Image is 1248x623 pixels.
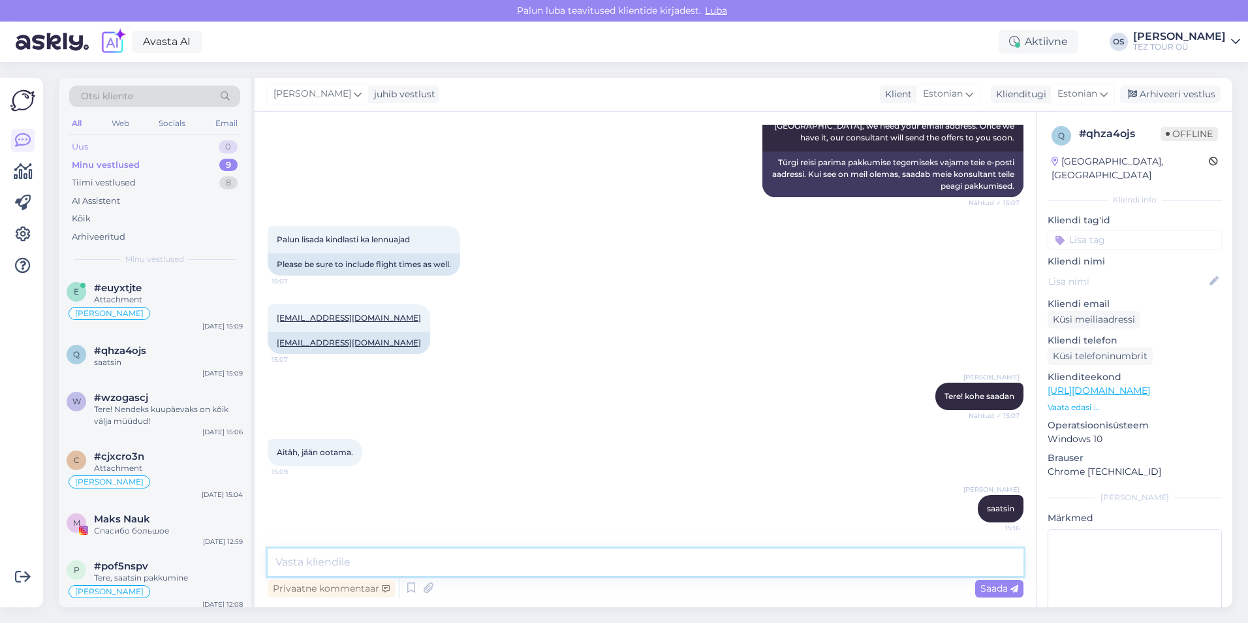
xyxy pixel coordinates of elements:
[991,88,1046,101] div: Klienditugi
[94,404,243,427] div: Tere! Nendeks kuupäevaks on kõik välja müüdud!
[219,159,238,172] div: 9
[203,537,243,547] div: [DATE] 12:59
[202,321,243,331] div: [DATE] 15:09
[1120,86,1221,103] div: Arhiveeri vestlus
[277,447,353,457] span: Aitäh, jään ootama.
[762,152,1023,197] div: Türgi reisi parima pakkumise tegemiseks vajame teie e-posti aadressi. Kui see on meil olemas, saa...
[969,411,1020,421] span: Nähtud ✓ 15:07
[1048,511,1222,525] p: Märkmed
[109,115,132,132] div: Web
[1133,31,1226,42] div: [PERSON_NAME]
[74,455,80,465] span: c
[74,287,79,296] span: e
[213,115,240,132] div: Email
[923,87,963,101] span: Estonian
[272,276,320,286] span: 15:07
[1048,297,1222,311] p: Kliendi email
[73,518,80,528] span: M
[94,451,144,462] span: #cjxcro3n
[94,282,142,294] span: #euyxtjte
[75,478,144,486] span: [PERSON_NAME]
[1048,402,1222,413] p: Vaata edasi ...
[74,565,80,575] span: p
[72,195,120,208] div: AI Assistent
[944,391,1014,401] span: Tere! kohe saadan
[1079,126,1161,142] div: # qhza4ojs
[963,372,1020,382] span: [PERSON_NAME]
[72,176,136,189] div: Tiimi vestlused
[1048,347,1153,365] div: Küsi telefoninumbrit
[277,338,421,347] a: [EMAIL_ADDRESS][DOMAIN_NAME]
[1048,370,1222,384] p: Klienditeekond
[277,313,421,323] a: [EMAIL_ADDRESS][DOMAIN_NAME]
[75,310,144,317] span: [PERSON_NAME]
[202,490,243,500] div: [DATE] 15:04
[1048,334,1222,347] p: Kliendi telefon
[1048,492,1222,503] div: [PERSON_NAME]
[272,467,320,477] span: 15:09
[1048,230,1222,249] input: Lisa tag
[72,231,125,244] div: Arhiveeritud
[1048,385,1150,396] a: [URL][DOMAIN_NAME]
[1052,155,1209,182] div: [GEOGRAPHIC_DATA], [GEOGRAPHIC_DATA]
[1110,33,1128,51] div: OS
[1133,31,1240,52] a: [PERSON_NAME]TEZ TOUR OÜ
[99,28,127,56] img: explore-ai
[963,485,1020,494] span: [PERSON_NAME]
[1133,42,1226,52] div: TEZ TOUR OÜ
[219,176,238,189] div: 8
[219,140,238,153] div: 0
[701,5,731,16] span: Luba
[1048,255,1222,268] p: Kliendi nimi
[202,599,243,609] div: [DATE] 12:08
[72,140,88,153] div: Uus
[969,198,1020,208] span: Nähtud ✓ 15:07
[277,234,410,244] span: Palun lisada kindlasti ka lennuajad
[268,580,395,598] div: Privaatne kommentaar
[1048,311,1140,328] div: Küsi meiliaadressi
[268,253,460,276] div: Please be sure to include flight times as well.
[81,89,133,103] span: Otsi kliente
[72,396,81,406] span: w
[94,572,243,584] div: Tere, saatsin pakkumine
[980,583,1018,594] span: Saada
[987,503,1014,513] span: saatsin
[1048,432,1222,446] p: Windows 10
[1048,465,1222,479] p: Chrome [TECHNICAL_ID]
[94,525,243,537] div: Спасибо большое
[273,87,351,101] span: [PERSON_NAME]
[72,212,91,225] div: Kõik
[94,462,243,474] div: Attachment
[156,115,188,132] div: Socials
[10,88,35,113] img: Askly Logo
[94,513,150,525] span: Maks Nauk
[202,368,243,378] div: [DATE] 15:09
[1048,214,1222,227] p: Kliendi tag'id
[1048,419,1222,432] p: Operatsioonisüsteem
[69,115,84,132] div: All
[125,253,184,265] span: Minu vestlused
[132,31,202,53] a: Avasta AI
[73,349,80,359] span: q
[1048,274,1207,289] input: Lisa nimi
[1058,131,1065,140] span: q
[1057,87,1097,101] span: Estonian
[94,357,243,368] div: saatsin
[75,588,144,596] span: [PERSON_NAME]
[272,355,320,364] span: 15:07
[94,294,243,306] div: Attachment
[72,159,140,172] div: Minu vestlused
[202,427,243,437] div: [DATE] 15:06
[1048,451,1222,465] p: Brauser
[1048,194,1222,206] div: Kliendi info
[94,345,146,357] span: #qhza4ojs
[880,88,912,101] div: Klient
[369,88,435,101] div: juhib vestlust
[999,30,1078,54] div: Aktiivne
[1161,127,1218,141] span: Offline
[971,523,1020,533] span: 15:16
[94,392,148,404] span: #wzogascj
[94,560,148,572] span: #pof5nspv
[774,109,1016,142] span: To give you the best travel offer for your trip to [GEOGRAPHIC_DATA], we need your email address....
